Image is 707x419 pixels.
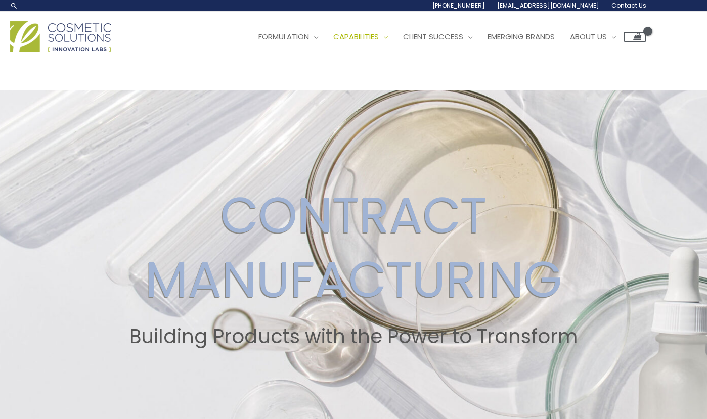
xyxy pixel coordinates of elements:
span: Formulation [258,31,309,42]
h2: CONTRACT MANUFACTURING [10,183,697,312]
img: Cosmetic Solutions Logo [10,21,111,52]
a: Formulation [251,22,326,52]
a: Search icon link [10,2,18,10]
span: Capabilities [333,31,379,42]
a: Capabilities [326,22,395,52]
h2: Building Products with the Power to Transform [10,324,697,349]
a: View Shopping Cart, empty [624,32,646,42]
nav: Site Navigation [243,22,646,52]
span: About Us [570,31,607,42]
span: Emerging Brands [488,31,555,42]
span: Contact Us [611,1,646,10]
span: Client Success [403,31,463,42]
span: [PHONE_NUMBER] [432,1,485,10]
a: Client Success [395,22,480,52]
a: About Us [562,22,624,52]
span: [EMAIL_ADDRESS][DOMAIN_NAME] [497,1,599,10]
a: Emerging Brands [480,22,562,52]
